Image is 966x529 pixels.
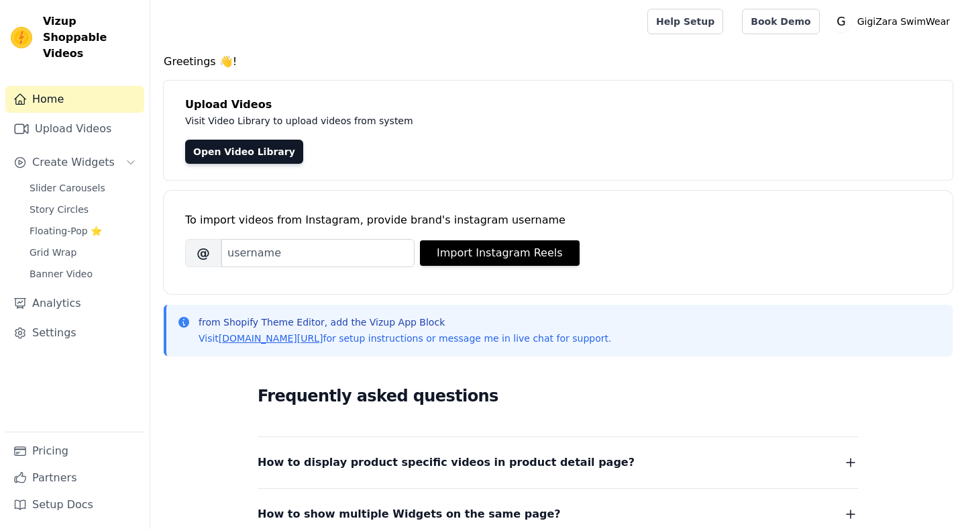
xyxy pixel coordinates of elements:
span: Story Circles [30,203,89,216]
a: Settings [5,320,144,346]
p: from Shopify Theme Editor, add the Vizup App Block [199,316,611,329]
a: Grid Wrap [21,243,144,262]
span: How to show multiple Widgets on the same page? [258,505,561,524]
a: Floating-Pop ⭐ [21,222,144,240]
a: Setup Docs [5,491,144,518]
p: Visit for setup instructions or message me in live chat for support. [199,332,611,345]
span: Grid Wrap [30,246,76,259]
span: Vizup Shoppable Videos [43,13,139,62]
h4: Greetings 👋! [164,54,953,70]
button: Import Instagram Reels [420,240,580,266]
img: Vizup [11,27,32,48]
a: Book Demo [742,9,819,34]
span: Slider Carousels [30,181,105,195]
span: Create Widgets [32,154,115,171]
button: Create Widgets [5,149,144,176]
input: username [221,239,415,267]
p: Visit Video Library to upload videos from system [185,113,786,129]
a: Home [5,86,144,113]
a: Upload Videos [5,115,144,142]
div: To import videos from Instagram, provide brand's instagram username [185,212,931,228]
a: Story Circles [21,200,144,219]
a: Banner Video [21,264,144,283]
span: @ [185,239,221,267]
span: Banner Video [30,267,93,281]
a: Help Setup [647,9,723,34]
a: Partners [5,465,144,491]
h4: Upload Videos [185,97,931,113]
button: How to show multiple Widgets on the same page? [258,505,859,524]
button: How to display product specific videos in product detail page? [258,453,859,472]
a: [DOMAIN_NAME][URL] [219,333,323,344]
a: Pricing [5,438,144,465]
h2: Frequently asked questions [258,383,859,410]
text: G [837,15,845,28]
a: Slider Carousels [21,179,144,197]
button: G GigiZara SwimWear [830,9,955,34]
a: Open Video Library [185,140,303,164]
p: GigiZara SwimWear [852,9,955,34]
span: How to display product specific videos in product detail page? [258,453,635,472]
span: Floating-Pop ⭐ [30,224,102,238]
a: Analytics [5,290,144,317]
